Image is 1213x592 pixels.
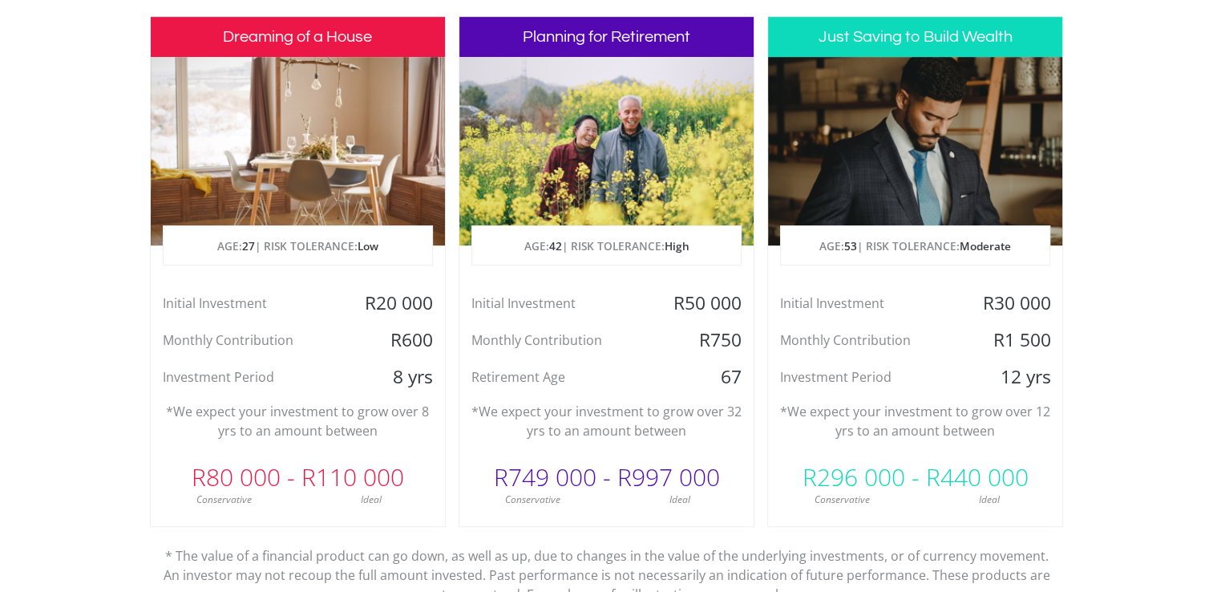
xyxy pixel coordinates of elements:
p: AGE: | RISK TOLERANCE: [472,226,741,266]
p: *We expect your investment to grow over 32 yrs to an amount between [471,402,742,440]
p: AGE: | RISK TOLERANCE: [781,226,1049,266]
div: R749 000 - R997 000 [459,453,754,501]
div: R750 [656,328,754,352]
p: AGE: | RISK TOLERANCE: [164,226,432,266]
div: Initial Investment [151,291,347,315]
div: Initial Investment [459,291,656,315]
div: Initial Investment [768,291,964,315]
div: Ideal [606,493,754,507]
div: 8 yrs [346,365,444,389]
h3: Planning for Retirement [459,17,754,57]
span: Moderate [960,238,1011,253]
div: R50 000 [656,291,754,315]
div: R30 000 [964,291,1062,315]
p: *We expect your investment to grow over 12 yrs to an amount between [780,402,1050,440]
h3: Just Saving to Build Wealth [768,17,1062,57]
div: 67 [656,365,754,389]
div: Retirement Age [459,365,656,389]
div: Conservative [768,493,916,507]
div: Conservative [459,493,607,507]
div: Investment Period [151,365,347,389]
h3: Dreaming of a House [151,17,445,57]
div: R20 000 [346,291,444,315]
p: *We expect your investment to grow over 8 yrs to an amount between [163,402,433,440]
div: Conservative [151,493,298,507]
div: Ideal [297,493,445,507]
div: 12 yrs [964,365,1062,389]
div: R80 000 - R110 000 [151,453,445,501]
div: Ideal [916,493,1063,507]
span: 42 [548,238,561,253]
div: Monthly Contribution [459,328,656,352]
span: High [664,238,689,253]
div: Monthly Contribution [151,328,347,352]
div: R1 500 [964,328,1062,352]
span: 27 [242,238,255,253]
div: R600 [346,328,444,352]
div: R296 000 - R440 000 [768,453,1062,501]
div: Investment Period [768,365,964,389]
span: 53 [844,238,857,253]
div: Monthly Contribution [768,328,964,352]
span: Low [358,238,378,253]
